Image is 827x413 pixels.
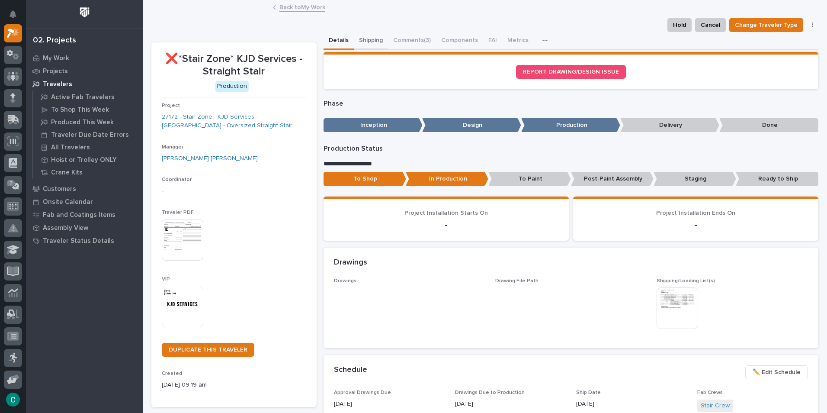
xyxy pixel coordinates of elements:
[26,195,143,208] a: Onsite Calendar
[169,347,247,353] span: DUPLICATE THIS TRAVELER
[334,400,445,409] p: [DATE]
[455,390,525,395] span: Drawings Due to Production
[502,32,534,50] button: Metrics
[753,367,801,378] span: ✏️ Edit Schedule
[745,365,808,379] button: ✏️ Edit Schedule
[422,118,521,132] p: Design
[571,172,654,186] p: Post-Paint Assembly
[324,100,819,108] p: Phase
[436,32,483,50] button: Components
[576,390,601,395] span: Ship Date
[162,343,254,357] a: DUPLICATE THIS TRAVELER
[215,81,249,92] div: Production
[51,131,129,139] p: Traveler Due Date Errors
[4,390,22,409] button: users-avatar
[576,400,687,409] p: [DATE]
[26,221,143,234] a: Assembly View
[404,210,488,216] span: Project Installation Starts On
[406,172,488,186] p: In Production
[324,145,819,153] p: Production Status
[388,32,436,50] button: Comments (3)
[657,278,715,284] span: Shipping/Loading List(s)
[701,401,730,410] a: Stair Crew
[51,106,109,114] p: To Shop This Week
[43,237,114,245] p: Traveler Status Details
[43,55,69,62] p: My Work
[495,287,497,297] p: -
[697,390,723,395] span: Fab Crews
[695,18,726,32] button: Cancel
[33,91,143,103] a: Active Fab Travelers
[51,169,83,177] p: Crane Kits
[162,103,180,108] span: Project
[26,65,143,77] a: Projects
[43,185,76,193] p: Customers
[77,4,93,20] img: Workspace Logo
[334,258,367,268] h2: Drawings
[334,390,391,395] span: Approval Drawings Due
[162,187,306,196] p: -
[455,400,566,409] p: [DATE]
[33,141,143,153] a: All Travelers
[51,144,90,152] p: All Travelers
[483,32,502,50] button: FAI
[334,365,367,375] h2: Schedule
[673,20,686,30] span: Hold
[162,277,170,282] span: VIP
[334,220,558,230] p: -
[667,18,692,32] button: Hold
[26,182,143,195] a: Customers
[523,69,619,75] span: REPORT DRAWING/DESIGN ISSUE
[516,65,626,79] a: REPORT DRAWING/DESIGN ISSUE
[51,156,117,164] p: Hoist or Trolley ONLY
[43,224,88,232] p: Assembly View
[26,234,143,247] a: Traveler Status Details
[162,154,258,163] a: [PERSON_NAME] [PERSON_NAME]
[324,172,406,186] p: To Shop
[334,287,485,297] p: -
[162,177,192,182] span: Coordinator
[43,211,115,219] p: Fab and Coatings Items
[729,18,803,32] button: Change Traveler Type
[279,2,325,12] a: Back toMy Work
[654,172,736,186] p: Staging
[26,52,143,65] a: My Work
[583,220,808,230] p: -
[488,172,571,186] p: To Paint
[33,166,143,178] a: Crane Kits
[656,210,735,216] span: Project Installation Ends On
[33,116,143,128] a: Produced This Week
[620,118,719,132] p: Delivery
[735,20,798,30] span: Change Traveler Type
[33,154,143,166] a: Hoist or Trolley ONLY
[162,113,306,131] a: 27172 - Stair Zone - KJD Services - [GEOGRAPHIC_DATA] - Oversized Straight Stair
[51,119,114,126] p: Produced This Week
[701,20,720,30] span: Cancel
[33,36,76,45] div: 02. Projects
[495,278,539,284] span: Drawing File Path
[33,129,143,141] a: Traveler Due Date Errors
[43,81,72,88] p: Travelers
[43,68,68,75] p: Projects
[719,118,818,132] p: Done
[324,118,423,132] p: Inception
[162,210,194,215] span: Traveler PDF
[43,198,93,206] p: Onsite Calendar
[26,77,143,90] a: Travelers
[162,53,306,78] p: ❌*Stair Zone* KJD Services - Straight Stair
[162,145,183,150] span: Manager
[162,381,306,390] p: [DATE] 09:19 am
[162,371,182,376] span: Created
[354,32,388,50] button: Shipping
[521,118,620,132] p: Production
[11,10,22,24] div: Notifications
[324,32,354,50] button: Details
[736,172,818,186] p: Ready to Ship
[26,208,143,221] a: Fab and Coatings Items
[334,278,356,284] span: Drawings
[33,103,143,116] a: To Shop This Week
[51,94,115,101] p: Active Fab Travelers
[4,5,22,23] button: Notifications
